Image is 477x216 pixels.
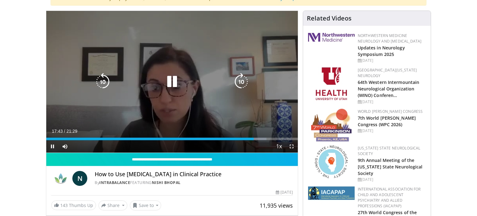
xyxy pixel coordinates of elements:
[358,115,416,127] a: 7th World [PERSON_NAME] Congress (WPC 2026)
[72,171,87,186] a: N
[308,33,355,42] img: 2a462fb6-9365-492a-ac79-3166a6f924d8.png.150x105_q85_autocrop_double_scale_upscale_version-0.2.jpg
[316,67,347,100] img: f6362829-b0a3-407d-a044-59546adfd345.png.150x105_q85_autocrop_double_scale_upscale_version-0.2.png
[358,99,426,105] div: [DATE]
[358,45,405,57] a: Updates in Neurology Symposium 2025
[95,180,293,186] div: By FEATURING
[130,200,161,210] button: Save to
[51,171,70,186] img: IntraBalance
[95,171,293,178] h4: How to Use [MEDICAL_DATA] in Clinical Practice
[66,129,77,134] span: 21:29
[273,140,285,153] button: Playback Rate
[52,129,63,134] span: 17:43
[307,15,352,22] h4: Related Videos
[260,202,293,209] span: 11,935 views
[358,67,417,78] a: [GEOGRAPHIC_DATA][US_STATE] Neurology
[98,200,127,210] button: Share
[358,177,426,182] div: [DATE]
[152,180,181,185] a: Nishi Bhopal
[358,33,422,44] a: Northwestern Medicine Neurology and [MEDICAL_DATA]
[315,145,348,178] img: 71a8b48c-8850-4916-bbdd-e2f3ccf11ef9.png.150x105_q85_autocrop_double_scale_upscale_version-0.2.png
[51,200,96,210] a: 143 Thumbs Up
[285,140,298,153] button: Fullscreen
[46,11,298,153] video-js: Video Player
[64,129,65,134] span: /
[60,202,68,208] span: 143
[358,157,423,176] a: 9th Annual Meeting of the [US_STATE] State Neurological Society
[59,140,71,153] button: Mute
[358,109,423,114] a: World [PERSON_NAME] Congress
[46,138,298,140] div: Progress Bar
[308,186,355,200] img: 2a9917ce-aac2-4f82-acde-720e532d7410.png.150x105_q85_autocrop_double_scale_upscale_version-0.2.png
[358,58,426,63] div: [DATE]
[99,180,130,185] a: IntraBalance
[311,109,352,141] img: 16fe1da8-a9a0-4f15-bd45-1dd1acf19c34.png.150x105_q85_autocrop_double_scale_upscale_version-0.2.png
[276,190,293,195] div: [DATE]
[358,145,420,156] a: [US_STATE] State Neurological Society
[358,79,420,98] a: 64th Western Intermountain Neurological Organization (WINO) Conferen…
[358,128,426,134] div: [DATE]
[358,186,421,209] a: International Association for Child and Adolescent Psychiatry and Allied Professions (IACAPAP)
[46,140,59,153] button: Pause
